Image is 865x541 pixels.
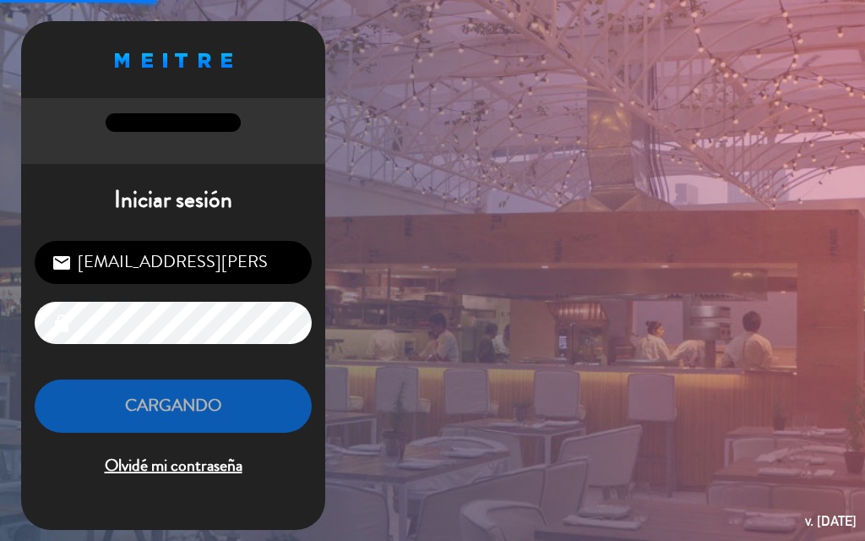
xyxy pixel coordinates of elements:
[805,510,857,533] div: v. [DATE]
[52,314,72,334] i: lock
[115,53,232,68] img: MEITRE
[21,186,325,215] h1: Iniciar sesión
[35,452,312,480] span: Olvidé mi contraseña
[52,253,72,273] i: email
[35,241,312,284] input: Correo Electrónico
[35,380,312,433] button: Cargando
